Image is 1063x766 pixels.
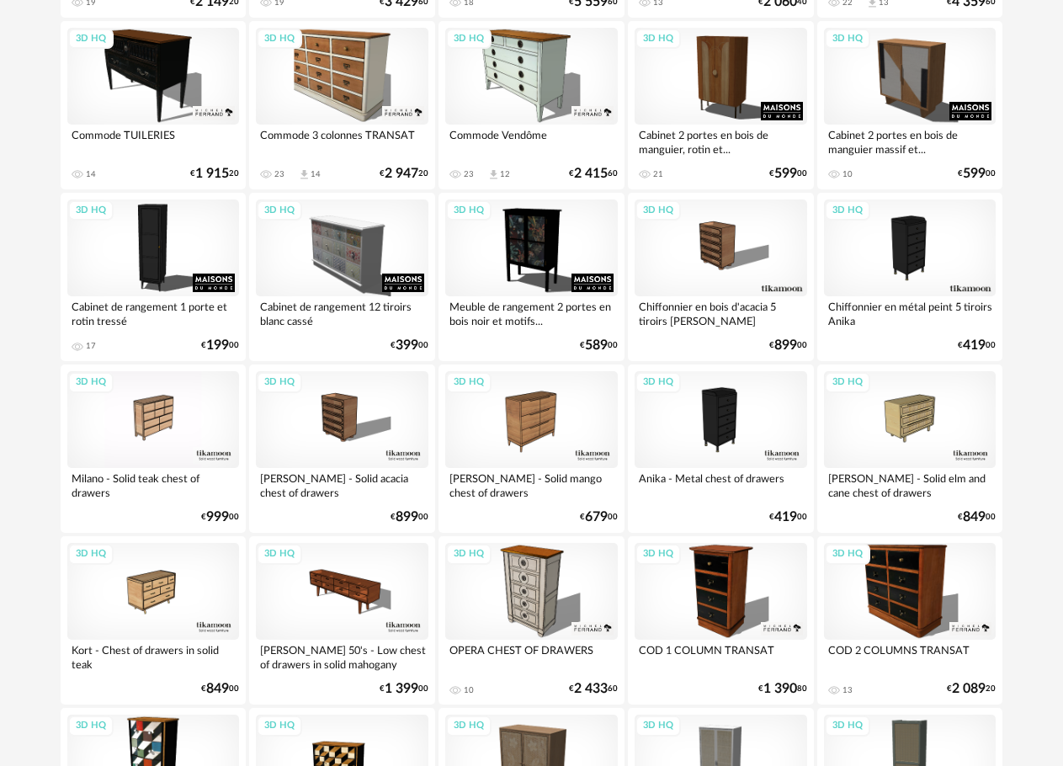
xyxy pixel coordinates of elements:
[61,364,247,533] a: 3D HQ Milano - Solid teak chest of drawers €99900
[569,168,618,179] div: € 60
[825,29,870,50] div: 3D HQ
[438,193,625,361] a: 3D HQ Meuble de rangement 2 portes en bois noir et motifs... €58900
[445,296,618,330] div: Meuble de rangement 2 portes en bois noir et motifs...
[445,125,618,158] div: Commode Vendôme
[628,364,814,533] a: 3D HQ Anika - Metal chest of drawers €41900
[500,169,510,179] div: 12
[963,512,986,523] span: 849
[61,536,247,705] a: 3D HQ Kort - Chest of drawers in solid teak €84900
[464,685,474,695] div: 10
[249,193,435,361] a: 3D HQ Cabinet de rangement 12 tiroirs blanc cassé €39900
[574,168,608,179] span: 2 415
[824,296,997,330] div: Chiffonnier en métal peint 5 tiroirs Anika
[580,512,618,523] div: € 00
[635,200,681,221] div: 3D HQ
[68,715,114,737] div: 3D HQ
[769,168,807,179] div: € 00
[487,168,500,181] span: Download icon
[947,684,996,694] div: € 20
[438,536,625,705] a: 3D HQ OPERA CHEST OF DRAWERS 10 €2 43360
[653,169,663,179] div: 21
[67,640,240,673] div: Kort - Chest of drawers in solid teak
[206,512,229,523] span: 999
[569,684,618,694] div: € 60
[201,684,239,694] div: € 00
[758,684,807,694] div: € 80
[763,684,797,694] span: 1 390
[635,296,807,330] div: Chiffonnier en bois d'acacia 5 tiroirs [PERSON_NAME]
[396,512,418,523] span: 899
[445,640,618,673] div: OPERA CHEST OF DRAWERS
[61,21,247,189] a: 3D HQ Commode TUILERIES 14 €1 91520
[958,340,996,351] div: € 00
[257,29,302,50] div: 3D HQ
[86,169,96,179] div: 14
[396,340,418,351] span: 399
[774,340,797,351] span: 899
[61,193,247,361] a: 3D HQ Cabinet de rangement 1 porte et rotin tressé 17 €19900
[274,169,284,179] div: 23
[68,544,114,565] div: 3D HQ
[257,372,302,393] div: 3D HQ
[298,168,311,181] span: Download icon
[256,125,428,158] div: Commode 3 colonnes TRANSAT
[635,372,681,393] div: 3D HQ
[446,715,492,737] div: 3D HQ
[67,296,240,330] div: Cabinet de rangement 1 porte et rotin tressé
[824,468,997,502] div: [PERSON_NAME] - Solid elm and cane chest of drawers
[249,364,435,533] a: 3D HQ [PERSON_NAME] - Solid acacia chest of drawers €89900
[311,169,321,179] div: 14
[67,125,240,158] div: Commode TUILERIES
[68,29,114,50] div: 3D HQ
[446,372,492,393] div: 3D HQ
[635,715,681,737] div: 3D HQ
[769,340,807,351] div: € 00
[206,340,229,351] span: 199
[817,536,1003,705] a: 3D HQ COD 2 COLUMNS TRANSAT 13 €2 08920
[825,715,870,737] div: 3D HQ
[817,364,1003,533] a: 3D HQ [PERSON_NAME] - Solid elm and cane chest of drawers €84900
[256,640,428,673] div: [PERSON_NAME] 50's - Low chest of drawers in solid mahogany
[257,200,302,221] div: 3D HQ
[628,536,814,705] a: 3D HQ COD 1 COLUMN TRANSAT €1 39080
[635,544,681,565] div: 3D HQ
[817,193,1003,361] a: 3D HQ Chiffonnier en métal peint 5 tiroirs Anika €41900
[67,468,240,502] div: Milano - Solid teak chest of drawers
[635,125,807,158] div: Cabinet 2 portes en bois de manguier, rotin et...
[391,512,428,523] div: € 00
[68,372,114,393] div: 3D HQ
[446,544,492,565] div: 3D HQ
[190,168,239,179] div: € 20
[958,168,996,179] div: € 00
[385,684,418,694] span: 1 399
[824,640,997,673] div: COD 2 COLUMNS TRANSAT
[438,364,625,533] a: 3D HQ [PERSON_NAME] - Solid mango chest of drawers €67900
[842,169,853,179] div: 10
[824,125,997,158] div: Cabinet 2 portes en bois de manguier massif et...
[952,684,986,694] span: 2 089
[628,193,814,361] a: 3D HQ Chiffonnier en bois d'acacia 5 tiroirs [PERSON_NAME] €89900
[446,200,492,221] div: 3D HQ
[825,544,870,565] div: 3D HQ
[769,512,807,523] div: € 00
[256,468,428,502] div: [PERSON_NAME] - Solid acacia chest of drawers
[825,200,870,221] div: 3D HQ
[201,512,239,523] div: € 00
[446,29,492,50] div: 3D HQ
[385,168,418,179] span: 2 947
[825,372,870,393] div: 3D HQ
[195,168,229,179] span: 1 915
[445,468,618,502] div: [PERSON_NAME] - Solid mango chest of drawers
[635,29,681,50] div: 3D HQ
[206,684,229,694] span: 849
[963,168,986,179] span: 599
[635,468,807,502] div: Anika - Metal chest of drawers
[201,340,239,351] div: € 00
[68,200,114,221] div: 3D HQ
[963,340,986,351] span: 419
[257,544,302,565] div: 3D HQ
[842,685,853,695] div: 13
[391,340,428,351] div: € 00
[774,512,797,523] span: 419
[585,512,608,523] span: 679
